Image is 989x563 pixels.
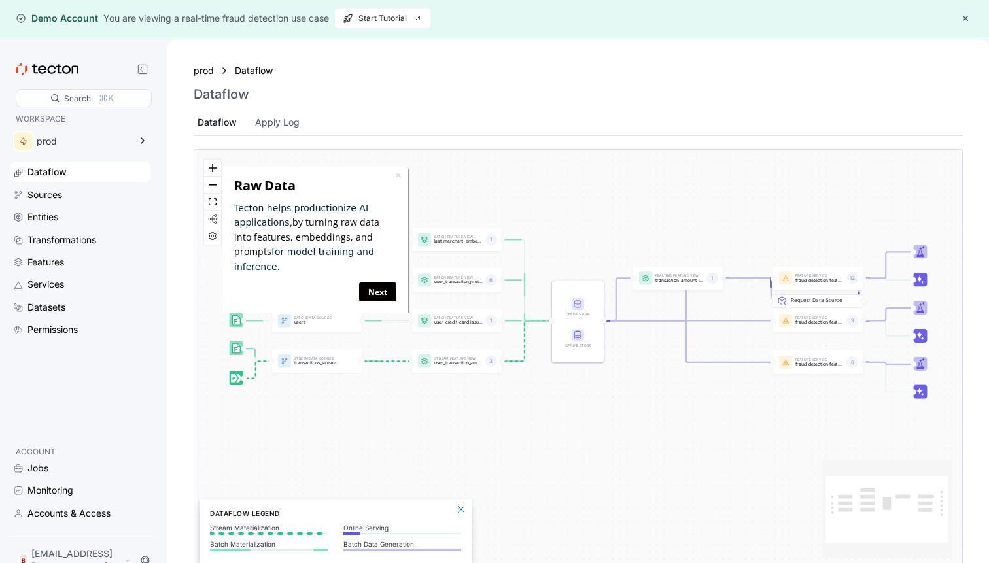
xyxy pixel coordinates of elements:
[294,320,343,324] p: users
[272,309,362,333] a: BatchData Sourceusers
[773,309,863,333] a: Feature Servicefraud_detection_feature_service_streaming3
[343,524,461,532] p: Online Serving
[563,311,593,316] div: Online Store
[434,236,483,239] p: Batch Feature View
[412,228,502,252] a: Batch Feature Viewlast_merchant_embedding1
[10,185,150,205] a: Sources
[10,275,150,294] a: Services
[27,277,64,292] div: Services
[27,322,78,337] div: Permissions
[64,92,91,105] div: Search
[343,540,461,548] p: Batch Data Generation
[103,11,329,26] div: You are viewing a real-time fraud detection use case
[10,207,150,227] a: Entities
[27,483,73,498] div: Monitoring
[198,115,237,129] div: Dataflow
[10,162,150,182] a: Dataflow
[204,194,221,211] button: fit view
[434,358,483,361] p: Stream Feature View
[99,91,114,105] div: ⌘K
[655,275,704,278] p: Realtime Feature View
[860,279,911,281] g: Edge from featureService:fraud_detection_feature_service:v2 to Inference_featureService:fraud_det...
[27,233,96,247] div: Transformations
[485,356,497,367] div: 3
[240,349,270,361] g: Edge from dataSource:transactions_stream_batch_source to dataSource:transactions_stream
[485,315,497,327] div: 1
[858,279,859,302] g: Edge from featureService:fraud_detection_feature_service:v2 to REQ_featureService:fraud_detection...
[10,458,150,478] a: Jobs
[14,79,154,104] span: for model training and inference.
[194,86,249,102] h3: Dataflow
[27,255,64,269] div: Features
[846,356,858,368] div: 6
[37,137,130,146] div: prod
[10,481,150,500] a: Monitoring
[563,343,593,348] div: Offline Store
[600,321,771,363] g: Edge from STORE to featureService:fraud_detection_feature_service
[485,234,497,246] div: 1
[434,317,483,320] p: Batch Feature View
[27,188,62,202] div: Sources
[485,275,497,286] div: 6
[210,540,328,548] p: Batch Materialization
[412,269,502,292] a: Batch Feature Viewuser_transaction_metrics6
[633,267,723,290] a: Realtime Feature Viewtransaction_amount_is_higher_than_average1
[294,358,343,361] p: Stream Data Source
[14,35,148,60] span: Tecton helps productionize AI applications,
[860,252,911,279] g: Edge from featureService:fraud_detection_feature_service:v2 to Trainer_featureService:fraud_detec...
[14,10,176,27] h3: Raw Data
[204,160,221,245] div: React Flow controls
[204,177,221,194] button: zoom out
[773,267,863,290] a: Feature Servicefraud_detection_feature_service:v212
[16,12,98,25] div: Demo Account
[175,1,181,14] a: ×
[791,296,857,354] div: Request Data Source
[27,461,48,475] div: Jobs
[210,524,328,532] p: Stream Materialization
[16,89,152,107] div: Search⌘K
[10,252,150,272] a: Features
[235,63,281,78] a: Dataflow
[175,1,181,15] div: Close tooltip
[139,115,176,134] a: Next
[27,165,67,179] div: Dataflow
[795,362,844,366] p: fraud_detection_feature_service
[499,321,550,362] g: Edge from featureView:user_transaction_amount_totals to STORE
[294,360,343,365] p: transactions_stream
[434,239,483,243] p: last_merchant_embedding
[499,240,550,321] g: Edge from featureView:last_merchant_embedding to STORE
[563,298,593,317] div: Online Store
[16,445,145,458] p: ACCOUNT
[860,362,911,364] g: Edge from featureService:fraud_detection_feature_service to Trainer_featureService:fraud_detectio...
[10,230,150,250] a: Transformations
[706,273,718,284] div: 1
[434,320,483,324] p: user_credit_card_issuer
[860,362,911,392] g: Edge from featureService:fraud_detection_feature_service to Inference_featureService:fraud_detect...
[453,502,469,517] button: Close Legend Panel
[27,300,65,315] div: Datasets
[795,358,844,362] p: Feature Service
[10,320,150,339] a: Permissions
[782,271,875,284] div: Request Data Source
[241,362,270,379] g: Edge from dataSource:transactions_stream_stream_source to dataSource:transactions_stream
[773,350,863,374] a: Feature Servicefraud_detection_feature_service6
[334,8,431,29] button: Start Tutorial
[771,279,771,302] g: Edge from REQ_featureService:fraud_detection_feature_service:v2 to featureService:fraud_detection...
[343,9,423,28] span: Start Tutorial
[10,298,150,317] a: Datasets
[14,33,176,107] p: by turning raw data into features, embeddings, and prompts
[194,63,214,78] a: prod
[294,317,343,320] p: Batch Data Source
[434,277,483,280] p: Batch Feature View
[272,350,362,373] a: StreamData Sourcetransactions_stream
[412,309,502,333] div: Batch Feature Viewuser_credit_card_issuer1
[600,279,771,321] g: Edge from STORE to featureService:fraud_detection_feature_service:v2
[16,112,145,126] p: WORKSPACE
